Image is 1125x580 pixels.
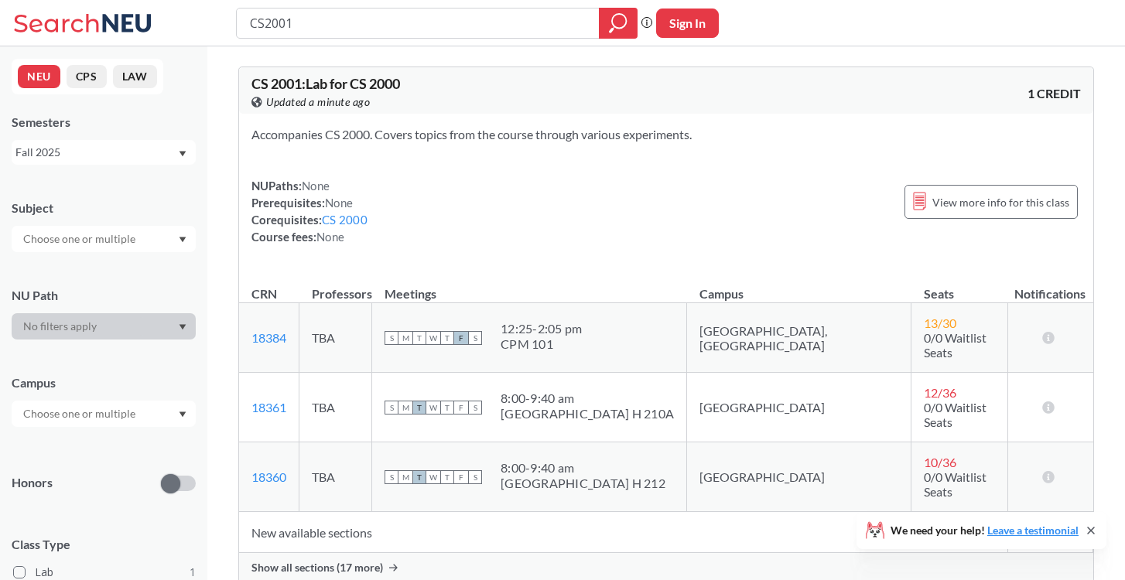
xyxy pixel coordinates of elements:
div: Fall 2025 [15,144,177,161]
div: Dropdown arrow [12,401,196,427]
div: Dropdown arrow [12,226,196,252]
div: Fall 2025Dropdown arrow [12,140,196,165]
span: Class Type [12,536,196,553]
span: 1 CREDIT [1028,85,1081,102]
svg: Dropdown arrow [179,411,186,418]
span: T [412,331,426,345]
div: NUPaths: Prerequisites: Corequisites: Course fees: [251,177,368,245]
a: 18361 [251,400,286,415]
td: TBA [299,303,372,373]
a: 18360 [251,469,286,484]
div: CRN [251,285,277,302]
button: LAW [113,65,157,88]
span: 10 / 36 [924,455,956,469]
span: S [385,470,398,484]
span: F [454,470,468,484]
span: M [398,331,412,345]
td: [GEOGRAPHIC_DATA] [687,373,911,442]
div: 8:00 - 9:40 am [501,460,665,476]
span: CS 2001 : Lab for CS 2000 [251,75,400,92]
td: TBA [299,373,372,442]
span: W [426,331,440,345]
div: 8:00 - 9:40 am [501,391,674,406]
span: S [385,401,398,415]
p: Honors [12,474,53,492]
div: magnifying glass [599,8,638,39]
td: [GEOGRAPHIC_DATA] [687,442,911,512]
a: Leave a testimonial [987,524,1079,537]
td: TBA [299,442,372,512]
span: T [440,331,454,345]
div: CPM 101 [501,336,582,352]
input: Choose one or multiple [15,404,145,423]
div: NU Path [12,287,196,304]
button: CPS [67,65,107,88]
span: T [412,401,426,415]
span: We need your help! [891,525,1079,536]
span: None [325,196,353,210]
span: W [426,470,440,484]
div: Dropdown arrow [12,313,196,339]
td: New available sections [239,512,1007,553]
div: [GEOGRAPHIC_DATA] H 210A [501,406,674,421]
th: Notifications [1007,270,1093,303]
span: 0/0 Waitlist Seats [924,330,987,360]
input: Class, professor, course number, "phrase" [248,10,588,36]
span: View more info for this class [932,193,1069,212]
span: F [454,401,468,415]
span: None [302,179,330,193]
th: Professors [299,270,372,303]
th: Seats [911,270,1007,303]
a: CS 2000 [322,213,368,227]
div: [GEOGRAPHIC_DATA] H 212 [501,476,665,491]
span: S [468,401,482,415]
span: W [426,401,440,415]
span: 0/0 Waitlist Seats [924,400,987,429]
span: Updated a minute ago [266,94,370,111]
div: Campus [12,374,196,391]
button: NEU [18,65,60,88]
td: [GEOGRAPHIC_DATA], [GEOGRAPHIC_DATA] [687,303,911,373]
div: Subject [12,200,196,217]
span: 13 / 30 [924,316,956,330]
span: None [316,230,344,244]
span: T [440,470,454,484]
svg: Dropdown arrow [179,237,186,243]
a: 18384 [251,330,286,345]
span: S [385,331,398,345]
section: Accompanies CS 2000. Covers topics from the course through various experiments. [251,126,1081,143]
svg: magnifying glass [609,12,627,34]
span: 0/0 Waitlist Seats [924,469,987,499]
th: Campus [687,270,911,303]
div: 12:25 - 2:05 pm [501,321,582,336]
span: Show all sections (17 more) [251,561,383,575]
span: M [398,401,412,415]
span: T [412,470,426,484]
span: 12 / 36 [924,385,956,400]
svg: Dropdown arrow [179,151,186,157]
span: F [454,331,468,345]
svg: Dropdown arrow [179,324,186,330]
span: S [468,470,482,484]
span: T [440,401,454,415]
input: Choose one or multiple [15,230,145,248]
th: Meetings [372,270,687,303]
div: Semesters [12,114,196,131]
button: Sign In [656,9,719,38]
span: M [398,470,412,484]
span: S [468,331,482,345]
